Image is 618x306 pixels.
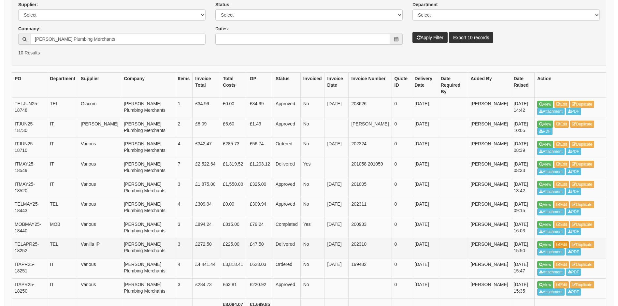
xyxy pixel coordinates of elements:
[273,198,300,218] td: Approved
[537,168,565,175] a: Attachment
[511,278,534,299] td: [DATE] 15:35
[537,281,553,288] a: View
[273,258,300,279] td: Ordered
[121,98,175,118] td: [PERSON_NAME] Plumbing Merchants
[78,73,121,98] th: Supplier
[247,218,273,238] td: £79.24
[47,138,78,158] td: IT
[193,118,220,138] td: £8.09
[300,138,324,158] td: No
[537,221,553,228] a: View
[121,258,175,279] td: [PERSON_NAME] Plumbing Merchants
[554,101,569,108] a: Edit
[175,118,193,138] td: 2
[193,278,220,299] td: £284.73
[12,278,47,299] td: ITAPR25-18250
[273,73,300,98] th: Status
[78,138,121,158] td: Various
[537,108,565,115] a: Attachment
[449,32,494,43] a: Export 10 records
[392,158,412,178] td: 0
[392,98,412,118] td: 0
[511,238,534,258] td: [DATE] 15:50
[300,258,324,279] td: No
[47,218,78,238] td: MOB
[392,278,412,299] td: 0
[12,178,47,198] td: ITMAY25-18520
[300,198,324,218] td: No
[554,141,569,148] a: Edit
[537,201,553,208] a: View
[18,50,600,56] p: 10 Results
[570,241,594,248] a: Duplicate
[511,138,534,158] td: [DATE] 08:39
[554,121,569,128] a: Edit
[566,248,581,255] a: PDF
[566,148,581,155] a: PDF
[554,161,569,168] a: Edit
[121,198,175,218] td: [PERSON_NAME] Plumbing Merchants
[193,238,220,258] td: £272.50
[220,178,247,198] td: £1,550.00
[468,178,511,198] td: [PERSON_NAME]
[12,138,47,158] td: ITJUN25-18710
[468,258,511,279] td: [PERSON_NAME]
[349,178,392,198] td: 201005
[566,188,581,195] a: PDF
[121,178,175,198] td: [PERSON_NAME] Plumbing Merchants
[412,98,438,118] td: [DATE]
[78,158,121,178] td: Various
[18,25,40,32] label: Company:
[12,258,47,279] td: ITAPR25-18251
[537,188,565,195] a: Attachment
[392,73,412,98] th: Quote ID
[349,118,392,138] td: [PERSON_NAME]
[412,158,438,178] td: [DATE]
[300,238,324,258] td: No
[412,238,438,258] td: [DATE]
[324,258,349,279] td: [DATE]
[412,1,438,8] label: Department
[121,238,175,258] td: [PERSON_NAME] Plumbing Merchants
[570,201,594,208] a: Duplicate
[12,118,47,138] td: ITJUN25-18730
[78,118,121,138] td: [PERSON_NAME]
[412,178,438,198] td: [DATE]
[535,73,606,98] th: Action
[511,198,534,218] td: [DATE] 09:15
[220,198,247,218] td: £0.00
[193,158,220,178] td: £2,522.64
[247,178,273,198] td: £325.00
[300,73,324,98] th: Invoiced
[554,241,569,248] a: Edit
[349,158,392,178] td: 201058 201059
[247,158,273,178] td: £1,203.12
[175,278,193,299] td: 3
[193,198,220,218] td: £309.94
[570,101,594,108] a: Duplicate
[468,118,511,138] td: [PERSON_NAME]
[273,218,300,238] td: Completed
[193,98,220,118] td: £34.99
[537,148,565,155] a: Attachment
[220,98,247,118] td: £0.00
[78,238,121,258] td: Vanilla IP
[220,238,247,258] td: £225.00
[324,178,349,198] td: [DATE]
[121,73,175,98] th: Company
[300,178,324,198] td: No
[220,118,247,138] td: £6.60
[193,138,220,158] td: £342.47
[175,238,193,258] td: 3
[220,158,247,178] td: £1,319.52
[12,198,47,218] td: TELMAY25-18443
[468,238,511,258] td: [PERSON_NAME]
[412,278,438,299] td: [DATE]
[175,198,193,218] td: 4
[554,181,569,188] a: Edit
[468,278,511,299] td: [PERSON_NAME]
[566,208,581,215] a: PDF
[392,258,412,279] td: 0
[47,73,78,98] th: Department
[554,221,569,228] a: Edit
